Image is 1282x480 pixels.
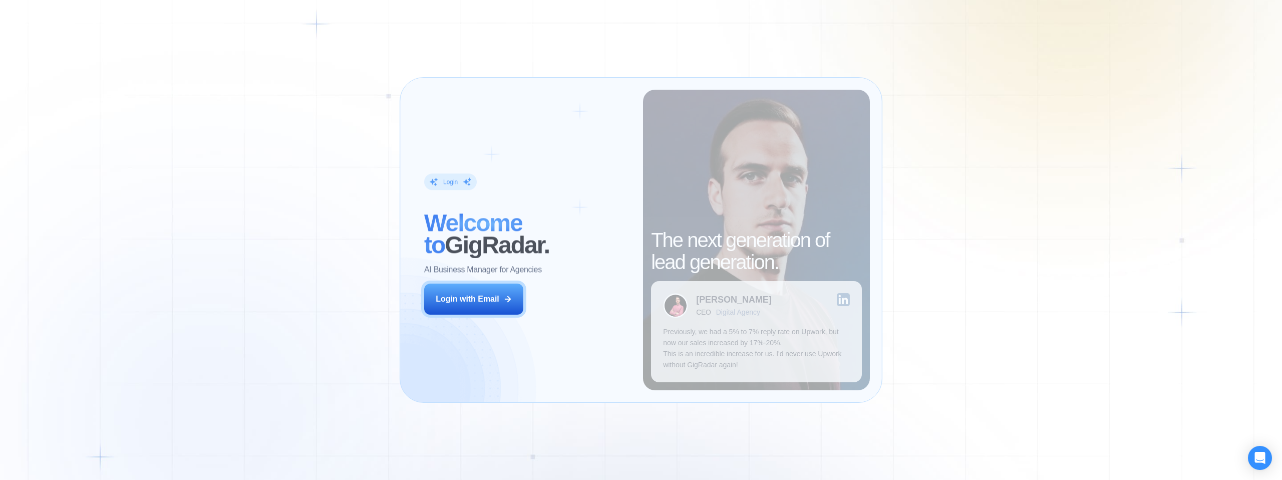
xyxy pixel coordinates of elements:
[424,284,523,315] button: Login with Email
[436,294,499,305] div: Login with Email
[1248,446,1272,470] div: Open Intercom Messenger
[651,229,861,273] h2: The next generation of lead generation.
[443,177,458,185] div: Login
[424,209,522,258] span: Welcome to
[424,212,631,256] h2: ‍ GigRadar.
[696,308,711,316] div: CEO
[424,264,542,275] p: AI Business Manager for Agencies
[716,308,760,316] div: Digital Agency
[663,326,849,370] p: Previously, we had a 5% to 7% reply rate on Upwork, but now our sales increased by 17%-20%. This ...
[696,295,772,304] div: [PERSON_NAME]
